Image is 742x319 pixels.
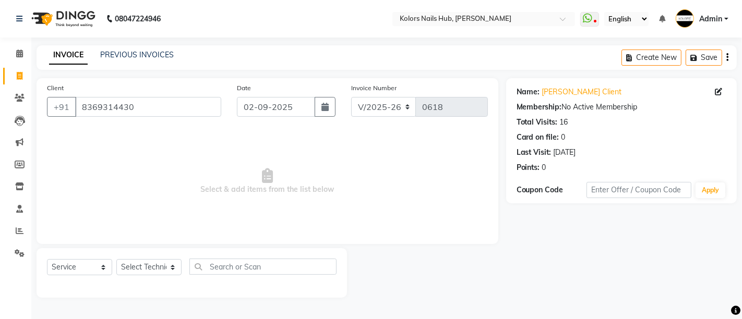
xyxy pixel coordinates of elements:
[100,50,174,59] a: PREVIOUS INVOICES
[49,46,88,65] a: INVOICE
[47,129,488,234] span: Select & add items from the list below
[115,4,161,33] b: 08047224946
[621,50,681,66] button: Create New
[542,87,622,97] a: [PERSON_NAME] Client
[189,259,337,275] input: Search or Scan
[351,83,397,93] label: Invoice Number
[517,117,558,128] div: Total Visits:
[75,97,221,117] input: Search by Name/Mobile/Email/Code
[47,97,76,117] button: +91
[47,83,64,93] label: Client
[517,132,559,143] div: Card on file:
[560,117,568,128] div: 16
[696,182,725,198] button: Apply
[561,132,566,143] div: 0
[517,185,587,195] div: Coupon Code
[699,14,722,24] span: Admin
[686,50,722,66] button: Save
[237,83,251,93] label: Date
[517,102,562,113] div: Membership:
[676,9,694,28] img: Admin
[517,102,726,113] div: No Active Membership
[517,162,540,173] div: Points:
[554,147,576,158] div: [DATE]
[517,147,552,158] div: Last Visit:
[542,162,546,173] div: 0
[517,87,540,97] div: Name:
[27,4,98,33] img: logo
[587,182,691,198] input: Enter Offer / Coupon Code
